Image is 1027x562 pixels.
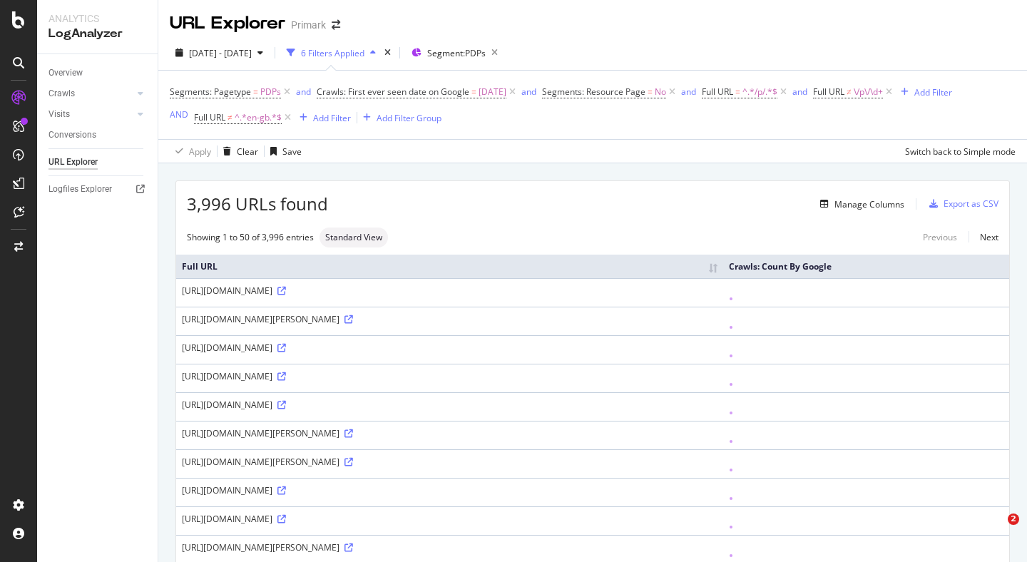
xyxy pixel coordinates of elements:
a: Crawls [48,86,133,101]
span: Full URL [702,86,733,98]
span: Segments: Pagetype [170,86,251,98]
span: Segment: PDPs [427,47,486,59]
div: LogAnalyzer [48,26,146,42]
span: Segments: Resource Page [542,86,645,98]
div: [URL][DOMAIN_NAME][PERSON_NAME] [182,456,717,468]
div: and [296,86,311,98]
span: 3,996 URLs found [187,192,328,216]
div: 6 Filters Applied [301,47,364,59]
div: neutral label [320,228,388,247]
span: PDPs [260,82,281,102]
span: ≠ [847,86,852,98]
button: Add Filter [895,83,952,101]
div: Clear [237,145,258,158]
div: Analytics [48,11,146,26]
th: Full URL: activate to sort column ascending [176,255,723,278]
div: [URL][DOMAIN_NAME][PERSON_NAME] [182,313,717,325]
a: Logfiles Explorer [48,182,148,197]
button: and [681,85,696,98]
button: Apply [170,140,211,163]
div: and [681,86,696,98]
div: Visits [48,107,70,122]
span: [DATE] [479,82,506,102]
div: arrow-right-arrow-left [332,20,340,30]
span: No [655,82,666,102]
button: AND [170,108,188,121]
div: Add Filter [914,86,952,98]
span: 2 [1008,514,1019,525]
div: Switch back to Simple mode [905,145,1016,158]
a: Conversions [48,128,148,143]
div: Showing 1 to 50 of 3,996 entries [187,231,314,243]
button: Export as CSV [924,193,998,215]
button: Switch back to Simple mode [899,140,1016,163]
div: URL Explorer [48,155,98,170]
button: Segment:PDPs [406,41,504,64]
a: URL Explorer [48,155,148,170]
button: and [792,85,807,98]
span: Standard View [325,233,382,242]
button: [DATE] - [DATE] [170,41,269,64]
div: Apply [189,145,211,158]
div: and [521,86,536,98]
button: 6 Filters Applied [281,41,382,64]
button: Clear [218,140,258,163]
a: Visits [48,107,133,122]
span: Full URL [813,86,844,98]
span: Full URL [194,111,225,123]
div: [URL][DOMAIN_NAME] [182,484,717,496]
div: Add Filter Group [377,112,441,124]
div: [URL][DOMAIN_NAME] [182,513,717,525]
div: Conversions [48,128,96,143]
button: and [521,85,536,98]
button: and [296,85,311,98]
span: [DATE] - [DATE] [189,47,252,59]
div: URL Explorer [170,11,285,36]
span: = [648,86,653,98]
span: = [471,86,476,98]
span: ^.*en-gb.*$ [235,108,282,128]
span: = [735,86,740,98]
div: Crawls [48,86,75,101]
div: [URL][DOMAIN_NAME] [182,285,717,297]
div: and [792,86,807,98]
a: Next [969,227,998,247]
button: Add Filter Group [357,109,441,126]
div: [URL][DOMAIN_NAME] [182,342,717,354]
th: Crawls: Count By Google [723,255,1009,278]
a: Overview [48,66,148,81]
div: Manage Columns [834,198,904,210]
div: [URL][DOMAIN_NAME][PERSON_NAME] [182,427,717,439]
div: Primark [291,18,326,32]
div: [URL][DOMAIN_NAME] [182,399,717,411]
div: Export as CSV [944,198,998,210]
span: ≠ [228,111,233,123]
div: Logfiles Explorer [48,182,112,197]
div: AND [170,108,188,121]
div: times [382,46,394,60]
div: Add Filter [313,112,351,124]
button: Save [265,140,302,163]
span: = [253,86,258,98]
button: Manage Columns [814,195,904,213]
div: Save [282,145,302,158]
div: [URL][DOMAIN_NAME][PERSON_NAME] [182,541,717,553]
div: [URL][DOMAIN_NAME] [182,370,717,382]
span: Crawls: First ever seen date on Google [317,86,469,98]
span: \/p\/\d+ [854,82,883,102]
div: Overview [48,66,83,81]
button: Add Filter [294,109,351,126]
iframe: Intercom live chat [979,514,1013,548]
